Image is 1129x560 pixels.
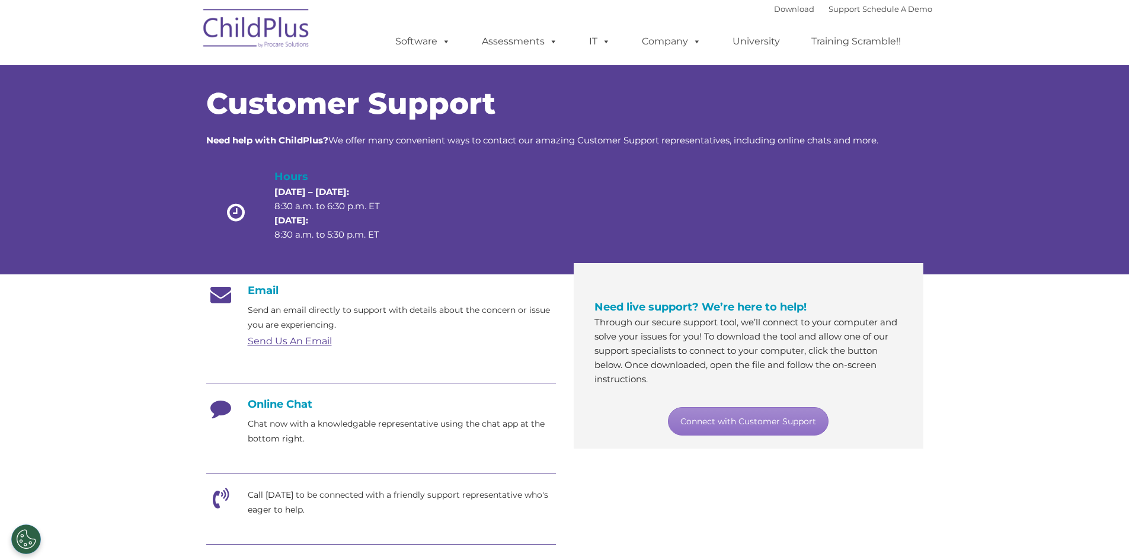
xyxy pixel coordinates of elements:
p: Through our secure support tool, we’ll connect to your computer and solve your issues for you! To... [594,315,903,386]
h4: Email [206,284,556,297]
strong: [DATE] – [DATE]: [274,186,349,197]
a: Connect with Customer Support [668,407,829,436]
strong: [DATE]: [274,215,308,226]
h4: Hours [274,168,400,185]
span: Customer Support [206,85,495,121]
font: | [774,4,932,14]
iframe: Chat Widget [1070,503,1129,560]
span: Need live support? We’re here to help! [594,300,807,313]
a: Company [630,30,713,53]
p: Chat now with a knowledgable representative using the chat app at the bottom right. [248,417,556,446]
h4: Online Chat [206,398,556,411]
a: Training Scramble!! [799,30,913,53]
a: Software [383,30,462,53]
a: Send Us An Email [248,335,332,347]
strong: Need help with ChildPlus? [206,135,328,146]
p: Send an email directly to support with details about the concern or issue you are experiencing. [248,303,556,332]
a: University [721,30,792,53]
a: Support [829,4,860,14]
a: IT [577,30,622,53]
button: Cookies Settings [11,524,41,554]
span: We offer many convenient ways to contact our amazing Customer Support representatives, including ... [206,135,878,146]
a: Download [774,4,814,14]
a: Schedule A Demo [862,4,932,14]
p: Call [DATE] to be connected with a friendly support representative who's eager to help. [248,488,556,517]
a: Assessments [470,30,570,53]
p: 8:30 a.m. to 6:30 p.m. ET 8:30 a.m. to 5:30 p.m. ET [274,185,400,242]
img: ChildPlus by Procare Solutions [197,1,316,60]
